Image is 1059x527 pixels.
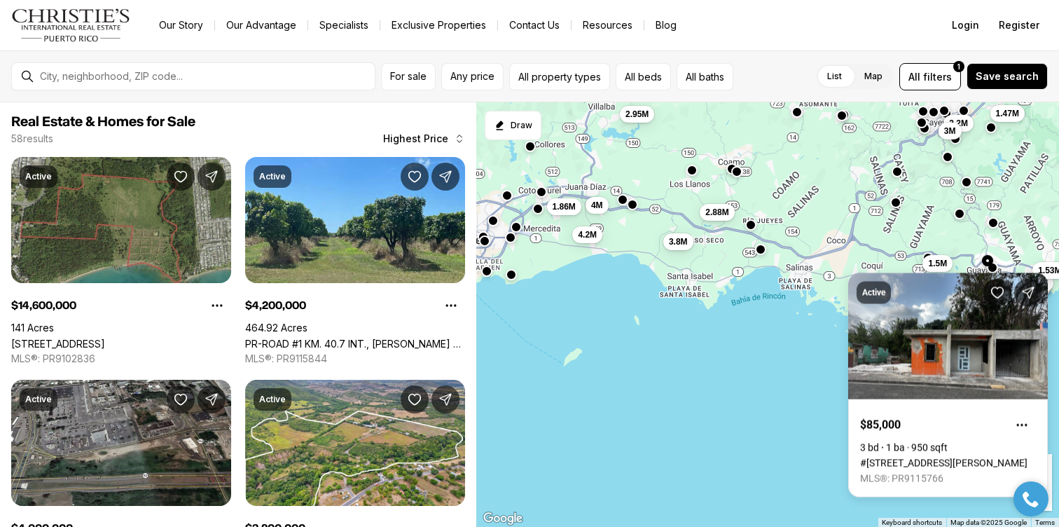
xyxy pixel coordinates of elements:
[939,123,962,139] button: 3M
[908,69,920,84] span: All
[215,15,307,35] a: Our Advantage
[983,279,1011,307] button: Save Property: #122 BADE PEREZ ST., TOWNCORE
[203,292,231,320] button: Property options
[990,11,1048,39] button: Register
[259,171,286,182] p: Active
[167,163,195,191] button: Save Property: 3
[148,15,214,35] a: Our Story
[586,196,609,213] button: 4M
[1014,279,1042,307] button: Share Property
[816,64,853,89] label: List
[923,69,952,84] span: filters
[579,228,597,240] span: 4.2M
[11,133,53,144] p: 58 results
[616,63,671,90] button: All beds
[375,125,473,153] button: Highest Price
[401,385,429,413] button: Save Property: 536 CARR 536 INTERIOR DESCALABRADO WARD
[553,201,576,212] span: 1.86M
[485,111,541,140] button: Start drawing
[644,15,688,35] a: Blog
[509,63,610,90] button: All property types
[929,257,948,268] span: 1.5M
[390,71,427,82] span: For sale
[259,394,286,405] p: Active
[383,133,448,144] span: Highest Price
[380,15,497,35] a: Exclusive Properties
[949,118,968,129] span: 3.2M
[700,204,734,221] button: 2.88M
[943,11,988,39] button: Login
[967,63,1048,90] button: Save search
[950,519,1027,526] span: Map data ©2025 Google
[952,20,979,31] span: Login
[591,199,603,210] span: 4M
[860,458,1027,469] a: #122 BADE PEREZ ST., TOWNCORE, GUAYAMA PR, 00784
[198,163,226,191] button: Share Property
[899,63,961,90] button: Allfilters1
[620,106,654,123] button: 2.95M
[669,235,688,247] span: 3.8M
[547,198,581,215] button: 1.86M
[705,207,728,218] span: 2.88M
[245,338,465,350] a: PR-ROAD #1 KM. 40.7 INT., CINTRONA & SABANA WARD, JUANA DIAZ PR, 00795
[944,125,956,137] span: 3M
[943,115,974,132] button: 3.2M
[573,226,603,242] button: 4.2M
[996,108,1019,119] span: 1.47M
[572,15,644,35] a: Resources
[625,109,649,120] span: 2.95M
[431,385,459,413] button: Share Property
[853,64,894,89] label: Map
[11,8,131,42] img: logo
[1008,411,1036,439] button: Property options
[401,163,429,191] button: Save Property: PR-ROAD #1 KM. 40.7 INT., CINTRONA & SABANA WARD
[25,394,52,405] p: Active
[957,61,960,72] span: 1
[25,171,52,182] p: Active
[167,385,195,413] button: Save Property: 584 PR-584 INT. PR-149
[990,105,1025,122] button: 1.47M
[498,15,571,35] button: Contact Us
[381,63,436,90] button: For sale
[663,233,693,249] button: 3.8M
[198,385,226,413] button: Share Property
[677,63,733,90] button: All baths
[862,287,885,299] p: Active
[441,63,504,90] button: Any price
[450,71,494,82] span: Any price
[11,115,195,129] span: Real Estate & Homes for Sale
[308,15,380,35] a: Specialists
[437,292,465,320] button: Property options
[976,71,1039,82] span: Save search
[999,20,1039,31] span: Register
[11,338,105,350] a: 3, GUAYAMA PR, 00784
[923,254,953,271] button: 1.5M
[431,163,459,191] button: Share Property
